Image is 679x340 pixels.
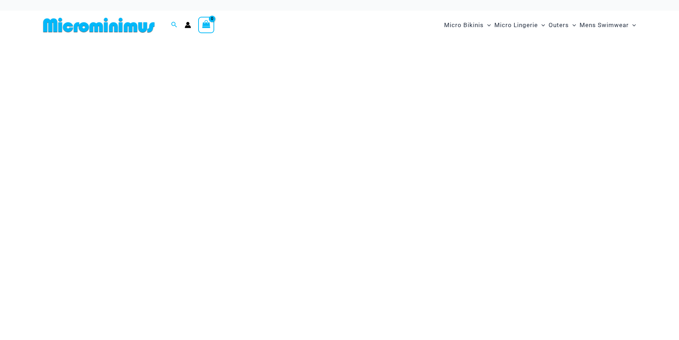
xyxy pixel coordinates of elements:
a: Micro LingerieMenu ToggleMenu Toggle [493,14,547,36]
a: Search icon link [171,21,178,30]
span: Outers [549,16,569,34]
a: View Shopping Cart, empty [198,17,215,33]
span: Menu Toggle [629,16,636,34]
span: Menu Toggle [538,16,545,34]
span: Menu Toggle [484,16,491,34]
span: Micro Bikinis [444,16,484,34]
a: OutersMenu ToggleMenu Toggle [547,14,578,36]
img: MM SHOP LOGO FLAT [40,17,158,33]
a: Account icon link [185,22,191,28]
span: Mens Swimwear [580,16,629,34]
a: Mens SwimwearMenu ToggleMenu Toggle [578,14,638,36]
a: Micro BikinisMenu ToggleMenu Toggle [442,14,493,36]
nav: Site Navigation [441,13,639,37]
span: Menu Toggle [569,16,576,34]
span: Micro Lingerie [494,16,538,34]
